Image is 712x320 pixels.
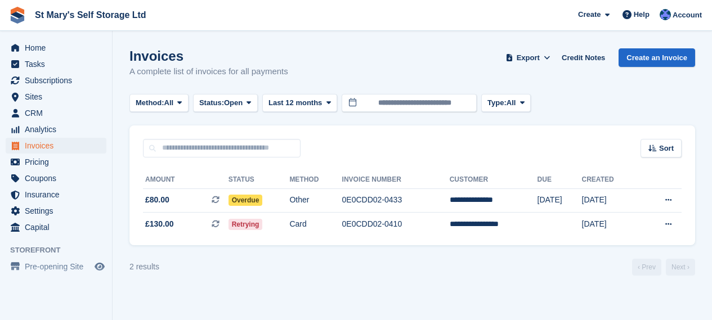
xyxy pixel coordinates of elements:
[25,73,92,88] span: Subscriptions
[25,203,92,219] span: Settings
[10,245,112,256] span: Storefront
[6,187,106,202] a: menu
[25,105,92,121] span: CRM
[25,170,92,186] span: Coupons
[342,213,450,236] td: 0E0CDD02-0410
[229,219,263,230] span: Retrying
[538,171,582,189] th: Due
[93,260,106,273] a: Preview store
[6,105,106,121] a: menu
[342,171,450,189] th: Invoice Number
[229,195,263,206] span: Overdue
[557,48,610,67] a: Credit Notes
[630,259,697,276] nav: Page
[25,40,92,56] span: Home
[582,188,639,213] td: [DATE]
[9,7,26,24] img: stora-icon-8386f47178a22dfd0bd8f6a31ec36ba5ce8667c1dd55bd0f319d3a0aa187defe.svg
[582,213,639,236] td: [DATE]
[632,259,661,276] a: Previous
[25,219,92,235] span: Capital
[25,138,92,154] span: Invoices
[6,154,106,170] a: menu
[6,121,106,137] a: menu
[6,219,106,235] a: menu
[507,97,516,109] span: All
[517,52,540,64] span: Export
[193,94,258,112] button: Status: Open
[6,73,106,88] a: menu
[164,97,174,109] span: All
[289,188,342,213] td: Other
[145,194,169,206] span: £80.00
[262,94,337,112] button: Last 12 months
[25,187,92,202] span: Insurance
[129,94,189,112] button: Method: All
[129,261,159,273] div: 2 results
[6,56,106,72] a: menu
[619,48,695,67] a: Create an Invoice
[224,97,243,109] span: Open
[199,97,224,109] span: Status:
[503,48,553,67] button: Export
[6,40,106,56] a: menu
[6,203,106,219] a: menu
[582,171,639,189] th: Created
[6,259,106,274] a: menu
[673,10,702,21] span: Account
[666,259,695,276] a: Next
[25,121,92,137] span: Analytics
[342,188,450,213] td: 0E0CDD02-0433
[6,138,106,154] a: menu
[660,9,671,20] img: Matthew Keenan
[129,65,288,78] p: A complete list of invoices for all payments
[634,9,650,20] span: Help
[25,259,92,274] span: Pre-opening Site
[229,171,290,189] th: Status
[6,89,106,105] a: menu
[6,170,106,186] a: menu
[289,171,342,189] th: Method
[25,56,92,72] span: Tasks
[487,97,507,109] span: Type:
[30,6,151,24] a: St Mary's Self Storage Ltd
[659,143,674,154] span: Sort
[25,154,92,170] span: Pricing
[145,218,174,230] span: £130.00
[289,213,342,236] td: Card
[25,89,92,105] span: Sites
[578,9,601,20] span: Create
[481,94,531,112] button: Type: All
[143,171,229,189] th: Amount
[268,97,322,109] span: Last 12 months
[129,48,288,64] h1: Invoices
[136,97,164,109] span: Method:
[538,188,582,213] td: [DATE]
[450,171,538,189] th: Customer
